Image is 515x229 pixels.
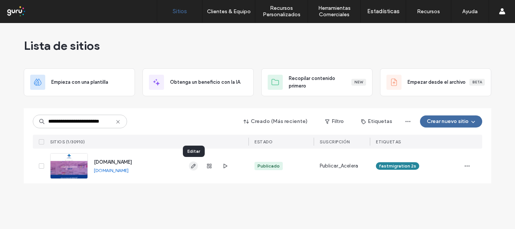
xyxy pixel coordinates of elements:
span: Empieza con una plantilla [51,78,108,86]
a: [DOMAIN_NAME] [94,159,132,165]
span: Empezar desde el archivo [408,78,466,86]
label: Herramientas Comerciales [308,5,360,18]
label: Clientes & Equipo [207,8,251,15]
button: Crear nuevo sitio [420,115,482,128]
span: Suscripción [320,139,350,144]
span: Recopilar contenido primero [289,75,351,90]
div: Empieza con una plantilla [24,68,135,96]
label: Recursos Personalizados [255,5,308,18]
div: Publicado [257,163,280,169]
span: Obtenga un beneficio con la IA [170,78,240,86]
span: ESTADO [254,139,273,144]
span: ETIQUETAS [376,139,401,144]
label: Estadísticas [367,8,400,15]
button: Creado (Más reciente) [237,115,314,128]
div: New [351,79,366,86]
button: Filtro [317,115,351,128]
button: Etiquetas [354,115,399,128]
label: Recursos [417,8,440,15]
div: Obtenga un beneficio con la IA [143,68,254,96]
div: Recopilar contenido primeroNew [261,68,372,96]
label: Ayuda [462,8,478,15]
div: Empezar desde el archivoBeta [380,68,491,96]
span: SITIOS (1/30910) [50,139,85,144]
span: Ayuda [16,5,37,12]
span: Publicar_Acelera [320,162,358,170]
div: Beta [469,79,485,86]
span: Lista de sitios [24,38,100,53]
a: [DOMAIN_NAME] [94,168,129,173]
span: fastmigration 2s [379,163,416,169]
label: Sitios [173,8,187,15]
div: Editar [183,146,205,157]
